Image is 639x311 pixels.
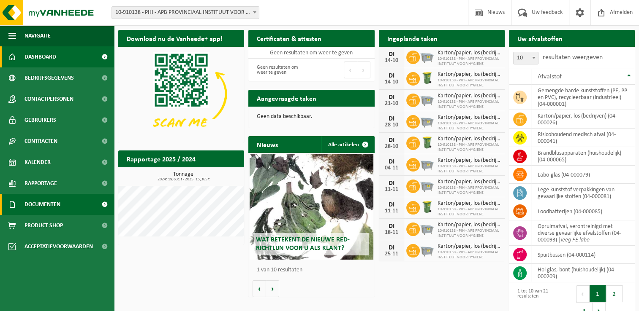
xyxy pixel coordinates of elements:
[531,129,635,147] td: risicohoudend medisch afval (04-000041)
[383,223,400,230] div: DI
[438,200,500,207] span: Karton/papier, los (bedrijven)
[24,67,74,88] span: Bedrijfsgegevens
[383,158,400,165] div: DI
[514,52,538,64] span: 10
[383,144,400,150] div: 28-10
[383,94,400,101] div: DI
[24,236,93,257] span: Acceptatievoorwaarden
[248,47,374,59] td: Geen resultaten om weer te geven
[24,194,60,215] span: Documenten
[383,51,400,58] div: DI
[438,50,500,56] span: Karton/papier, los (bedrijven)
[383,137,400,144] div: DI
[561,237,590,243] i: leeg PE labo
[24,131,57,152] span: Contracten
[438,207,500,217] span: 10-910138 - PIH - APB PROVINCIAAL INSTITUUT VOOR HYGIENE
[513,52,538,64] span: 10
[379,30,446,46] h2: Ingeplande taken
[438,243,500,250] span: Karton/papier, los (bedrijven)
[181,167,243,184] a: Bekijk rapportage
[24,88,73,110] span: Contactpersonen
[420,243,434,257] img: WB-2500-GAL-GY-01
[257,114,366,120] p: Geen data beschikbaar.
[112,7,259,19] span: 10-910138 - PIH - APB PROVINCIAAL INSTITUUT VOOR HYGIENE - ANTWERPEN
[531,264,635,282] td: hol glas, bont (huishoudelijk) (04-000209)
[438,222,500,228] span: Karton/papier, los (bedrijven)
[420,135,434,150] img: WB-0240-HPE-GN-50
[383,208,400,214] div: 11-11
[509,30,571,46] h2: Uw afvalstoffen
[438,71,500,78] span: Karton/papier, los (bedrijven)
[590,285,606,302] button: 1
[383,79,400,85] div: 14-10
[438,250,500,260] span: 10-910138 - PIH - APB PROVINCIAAL INSTITUUT VOOR HYGIENE
[438,114,500,121] span: Karton/papier, los (bedrijven)
[248,30,330,46] h2: Certificaten & attesten
[576,285,590,302] button: Previous
[438,136,500,142] span: Karton/papier, los (bedrijven)
[357,62,370,78] button: Next
[438,179,500,185] span: Karton/papier, los (bedrijven)
[122,177,244,182] span: 2024: 19,631 t - 2025: 15,365 t
[420,221,434,236] img: WB-2500-GAL-GY-01
[383,180,400,187] div: DI
[531,220,635,246] td: opruimafval, verontreinigd met diverse gevaarlijke afvalstoffen (04-000093) |
[257,267,370,273] p: 1 van 10 resultaten
[420,49,434,64] img: WB-2500-GAL-GY-01
[383,244,400,251] div: DI
[438,99,500,110] span: 10-910138 - PIH - APB PROVINCIAAL INSTITUUT VOOR HYGIENE
[248,136,286,153] h2: Nieuws
[24,25,51,46] span: Navigatie
[24,46,56,67] span: Dashboard
[420,71,434,85] img: WB-0240-HPE-GN-50
[438,185,500,196] span: 10-910138 - PIH - APB PROVINCIAAL INSTITUUT VOOR HYGIENE
[383,165,400,171] div: 04-11
[438,164,500,174] span: 10-910138 - PIH - APB PROVINCIAAL INSTITUUT VOOR HYGIENE
[531,147,635,166] td: brandblusapparaten (huishoudelijk) (04-000065)
[383,230,400,236] div: 18-11
[531,246,635,264] td: spuitbussen (04-000114)
[383,122,400,128] div: 28-10
[383,72,400,79] div: DI
[606,285,623,302] button: 2
[253,280,266,297] button: Vorige
[248,90,325,106] h2: Aangevraagde taken
[24,152,51,173] span: Kalender
[383,187,400,193] div: 11-11
[383,58,400,64] div: 14-10
[250,154,373,260] a: Wat betekent de nieuwe RED-richtlijn voor u als klant?
[438,228,500,239] span: 10-910138 - PIH - APB PROVINCIAAL INSTITUUT VOOR HYGIENE
[24,173,57,194] span: Rapportage
[531,202,635,220] td: loodbatterijen (04-000085)
[253,61,307,79] div: Geen resultaten om weer te geven
[420,178,434,193] img: WB-2500-GAL-GY-01
[118,150,204,167] h2: Rapportage 2025 / 2024
[118,47,244,141] img: Download de VHEPlus App
[383,115,400,122] div: DI
[111,6,259,19] span: 10-910138 - PIH - APB PROVINCIAAL INSTITUUT VOOR HYGIENE - ANTWERPEN
[118,30,231,46] h2: Download nu de Vanheede+ app!
[383,201,400,208] div: DI
[438,121,500,131] span: 10-910138 - PIH - APB PROVINCIAAL INSTITUUT VOOR HYGIENE
[420,114,434,128] img: WB-2500-GAL-GY-01
[438,93,500,99] span: Karton/papier, los (bedrijven)
[531,184,635,202] td: lege kunststof verpakkingen van gevaarlijke stoffen (04-000081)
[543,54,603,61] label: resultaten weergeven
[420,200,434,214] img: WB-0240-HPE-GN-50
[266,280,279,297] button: Volgende
[420,92,434,107] img: WB-2500-GAL-GY-01
[256,236,350,251] span: Wat betekent de nieuwe RED-richtlijn voor u als klant?
[531,110,635,129] td: karton/papier, los (bedrijven) (04-000026)
[438,157,500,164] span: Karton/papier, los (bedrijven)
[438,142,500,153] span: 10-910138 - PIH - APB PROVINCIAAL INSTITUUT VOOR HYGIENE
[438,78,500,88] span: 10-910138 - PIH - APB PROVINCIAAL INSTITUUT VOOR HYGIENE
[531,166,635,184] td: labo-glas (04-000079)
[531,85,635,110] td: gemengde harde kunststoffen (PE, PP en PVC), recycleerbaar (industrieel) (04-000001)
[344,62,357,78] button: Previous
[321,136,374,153] a: Alle artikelen
[438,56,500,67] span: 10-910138 - PIH - APB PROVINCIAAL INSTITUUT VOOR HYGIENE
[538,73,562,80] span: Afvalstof
[420,157,434,171] img: WB-2500-GAL-GY-01
[383,101,400,107] div: 21-10
[24,110,56,131] span: Gebruikers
